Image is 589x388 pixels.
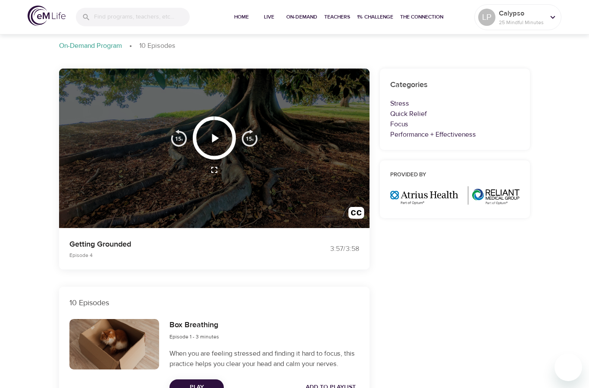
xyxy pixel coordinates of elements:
h6: Categories [390,79,520,91]
p: Performance + Effectiveness [390,129,520,140]
input: Find programs, teachers, etc... [94,8,190,26]
span: Home [231,13,252,22]
p: Episode 4 [69,251,284,259]
div: 3:57 / 3:58 [294,244,359,254]
h6: Provided by [390,171,520,180]
span: On-Demand [286,13,317,22]
div: LP [478,9,495,26]
button: Transcript/Closed Captions (c) [343,202,370,228]
p: When you are feeling stressed and finding it hard to focus, this practice helps you clear your he... [169,348,359,369]
p: 25 Mindful Minutes [499,19,545,26]
span: The Connection [400,13,443,22]
img: 15s_prev.svg [170,129,188,147]
span: Teachers [324,13,350,22]
p: Stress [390,98,520,109]
img: 15s_next.svg [241,129,258,147]
p: Calypso [499,8,545,19]
p: On-Demand Program [59,41,122,51]
span: Episode 1 - 3 minutes [169,333,219,340]
img: open_caption.svg [348,207,364,223]
p: Quick Relief [390,109,520,119]
h6: Box Breathing [169,319,219,332]
p: 10 Episodes [139,41,175,51]
img: Optum%20MA_AtriusReliant.png [390,186,520,205]
p: Focus [390,119,520,129]
nav: breadcrumb [59,41,530,51]
img: logo [28,6,66,26]
span: 1% Challenge [357,13,393,22]
iframe: Button to launch messaging window [555,354,582,381]
p: Getting Grounded [69,238,284,250]
span: Live [259,13,279,22]
p: 10 Episodes [69,297,359,309]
